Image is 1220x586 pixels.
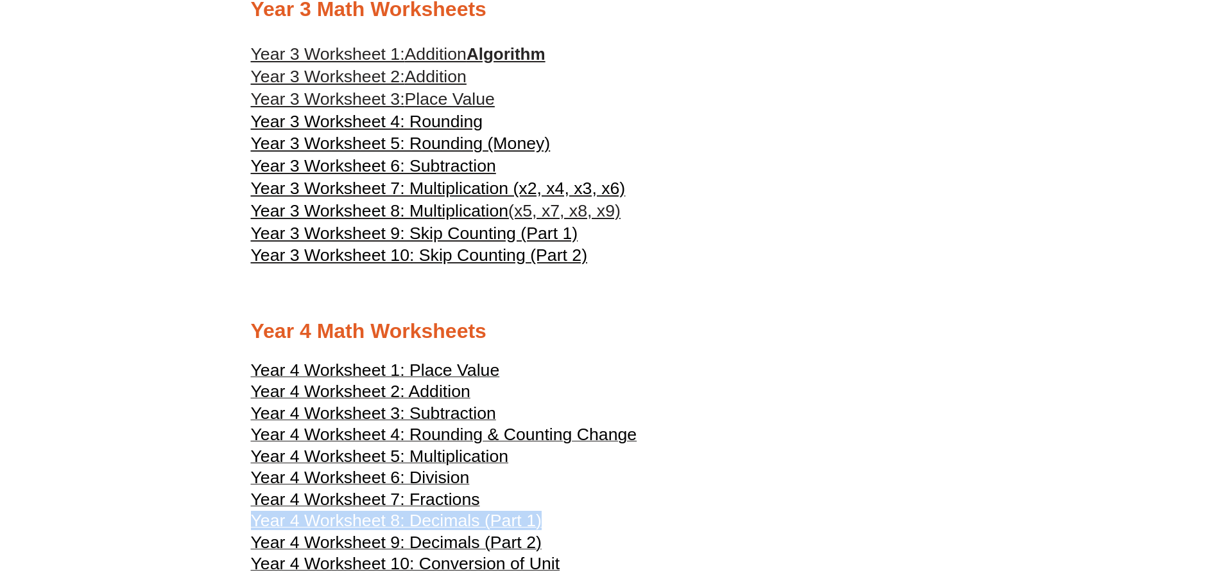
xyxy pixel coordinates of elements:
[251,495,480,508] a: Year 4 Worksheet 7: Fractions
[251,224,578,243] span: Year 3 Worksheet 9: Skip Counting (Part 1)
[251,132,551,155] a: Year 3 Worksheet 5: Rounding (Money)
[405,44,467,64] span: Addition
[251,554,560,573] span: Year 4 Worksheet 10: Conversion of Unit
[251,517,542,529] a: Year 4 Worksheet 8: Decimals (Part 1)
[251,382,470,401] span: Year 4 Worksheet 2: Addition
[251,425,637,444] span: Year 4 Worksheet 4: Rounding & Counting Change
[251,155,496,177] a: Year 3 Worksheet 6: Subtraction
[251,447,509,466] span: Year 4 Worksheet 5: Multiplication
[251,468,470,487] span: Year 4 Worksheet 6: Division
[251,88,495,111] a: Year 3 Worksheet 3:Place Value
[251,222,578,245] a: Year 3 Worksheet 9: Skip Counting (Part 1)
[1006,441,1220,586] iframe: Chat Widget
[251,89,405,109] span: Year 3 Worksheet 3:
[251,44,405,64] span: Year 3 Worksheet 1:
[251,511,542,530] span: Year 4 Worksheet 8: Decimals (Part 1)
[251,244,588,267] a: Year 3 Worksheet 10: Skip Counting (Part 2)
[251,112,483,131] span: Year 3 Worksheet 4: Rounding
[251,111,483,133] a: Year 3 Worksheet 4: Rounding
[251,560,560,573] a: Year 4 Worksheet 10: Conversion of Unit
[251,404,496,423] span: Year 4 Worksheet 3: Subtraction
[251,318,970,345] h2: Year 4 Math Worksheets
[405,89,495,109] span: Place Value
[251,387,470,400] a: Year 4 Worksheet 2: Addition
[251,452,509,465] a: Year 4 Worksheet 5: Multiplication
[508,201,621,220] span: (x5, x7, x8, x9)
[251,431,637,443] a: Year 4 Worksheet 4: Rounding & Counting Change
[251,179,626,198] span: Year 3 Worksheet 7: Multiplication (x2, x4, x3, x6)
[251,366,500,379] a: Year 4 Worksheet 1: Place Value
[251,177,626,200] a: Year 3 Worksheet 7: Multiplication (x2, x4, x3, x6)
[251,538,542,551] a: Year 4 Worksheet 9: Decimals (Part 2)
[251,474,470,486] a: Year 4 Worksheet 6: Division
[251,67,405,86] span: Year 3 Worksheet 2:
[251,490,480,509] span: Year 4 Worksheet 7: Fractions
[405,67,467,86] span: Addition
[251,44,546,64] a: Year 3 Worksheet 1:AdditionAlgorithm
[251,245,588,265] span: Year 3 Worksheet 10: Skip Counting (Part 2)
[251,66,467,88] a: Year 3 Worksheet 2:Addition
[251,533,542,552] span: Year 4 Worksheet 9: Decimals (Part 2)
[251,409,496,422] a: Year 4 Worksheet 3: Subtraction
[251,200,621,222] a: Year 3 Worksheet 8: Multiplication(x5, x7, x8, x9)
[251,201,509,220] span: Year 3 Worksheet 8: Multiplication
[251,360,500,380] span: Year 4 Worksheet 1: Place Value
[251,134,551,153] span: Year 3 Worksheet 5: Rounding (Money)
[251,156,496,175] span: Year 3 Worksheet 6: Subtraction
